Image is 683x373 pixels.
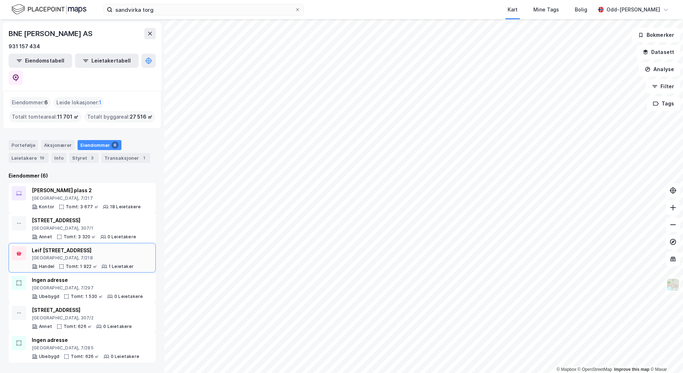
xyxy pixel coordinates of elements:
[66,264,97,269] div: Tomt: 1 922 ㎡
[647,339,683,373] div: Kontrollprogram for chat
[9,153,49,163] div: Leietakere
[637,45,680,59] button: Datasett
[51,153,66,163] div: Info
[140,154,148,161] div: 1
[11,3,86,16] img: logo.f888ab2527a4732fd821a326f86c7f29.svg
[9,28,94,39] div: BNE [PERSON_NAME] AS
[9,111,81,123] div: Totalt tomteareal :
[109,264,134,269] div: 1 Leietaker
[78,140,121,150] div: Eiendommer
[32,246,134,255] div: Leif [STREET_ADDRESS]
[614,367,649,372] a: Improve this map
[9,97,51,108] div: Eiendommer :
[111,141,119,149] div: 6
[66,204,99,210] div: Tomt: 3 677 ㎡
[71,354,99,359] div: Tomt: 626 ㎡
[646,79,680,94] button: Filter
[113,4,295,15] input: Søk på adresse, matrikkel, gårdeiere, leietakere eller personer
[111,354,139,359] div: 0 Leietakere
[39,294,59,299] div: Ubebygd
[130,113,153,121] span: 27 516 ㎡
[69,153,99,163] div: Styret
[578,367,612,372] a: OpenStreetMap
[64,234,96,240] div: Tomt: 3 320 ㎡
[647,339,683,373] iframe: Chat Widget
[108,234,136,240] div: 0 Leietakere
[101,153,150,163] div: Transaksjoner
[647,96,680,111] button: Tags
[32,216,136,225] div: [STREET_ADDRESS]
[64,324,92,329] div: Tomt: 626 ㎡
[32,306,132,314] div: [STREET_ADDRESS]
[110,204,141,210] div: 18 Leietakere
[38,154,46,161] div: 19
[57,113,79,121] span: 11 701 ㎡
[9,54,72,68] button: Eiendomstabell
[89,154,96,161] div: 3
[32,255,134,261] div: [GEOGRAPHIC_DATA], 7/218
[9,171,156,180] div: Eiendommer (6)
[32,276,143,284] div: Ingen adresse
[32,225,136,231] div: [GEOGRAPHIC_DATA], 307/1
[533,5,559,14] div: Mine Tags
[607,5,660,14] div: Odd-[PERSON_NAME]
[32,336,139,344] div: Ingen adresse
[32,315,132,321] div: [GEOGRAPHIC_DATA], 307/2
[75,54,139,68] button: Leietakertabell
[39,234,52,240] div: Annet
[508,5,518,14] div: Kart
[32,195,141,201] div: [GEOGRAPHIC_DATA], 7/217
[575,5,587,14] div: Bolig
[9,42,40,51] div: 931 157 434
[32,186,141,195] div: [PERSON_NAME] plass 2
[39,204,54,210] div: Kontor
[54,97,104,108] div: Leide lokasjoner :
[632,28,680,42] button: Bokmerker
[32,345,139,351] div: [GEOGRAPHIC_DATA], 7/285
[39,354,59,359] div: Ubebygd
[114,294,143,299] div: 0 Leietakere
[39,324,52,329] div: Annet
[666,278,680,292] img: Z
[9,140,38,150] div: Portefølje
[44,98,48,107] span: 6
[84,111,155,123] div: Totalt byggareal :
[39,264,54,269] div: Handel
[71,294,103,299] div: Tomt: 1 530 ㎡
[639,62,680,76] button: Analyse
[557,367,576,372] a: Mapbox
[103,324,132,329] div: 0 Leietakere
[41,140,75,150] div: Aksjonærer
[99,98,101,107] span: 1
[32,285,143,291] div: [GEOGRAPHIC_DATA], 7/297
